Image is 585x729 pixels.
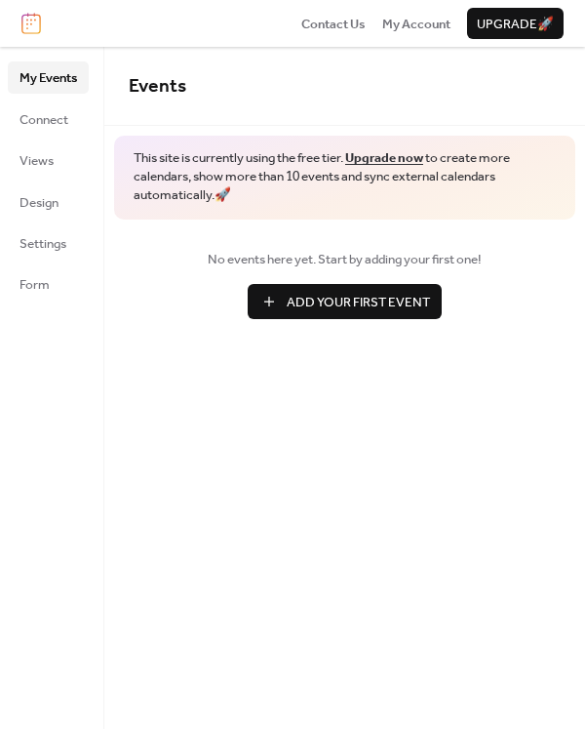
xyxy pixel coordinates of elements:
[382,15,450,34] span: My Account
[19,193,58,213] span: Design
[8,227,89,259] a: Settings
[8,61,89,93] a: My Events
[477,15,554,34] span: Upgrade 🚀
[19,68,77,88] span: My Events
[129,68,186,104] span: Events
[248,284,442,319] button: Add Your First Event
[129,250,561,269] span: No events here yet. Start by adding your first one!
[8,144,89,176] a: Views
[19,234,66,254] span: Settings
[19,110,68,130] span: Connect
[21,13,41,34] img: logo
[129,284,561,319] a: Add Your First Event
[345,145,423,171] a: Upgrade now
[467,8,564,39] button: Upgrade🚀
[8,268,89,300] a: Form
[382,14,450,33] a: My Account
[8,186,89,218] a: Design
[287,293,430,312] span: Add Your First Event
[8,103,89,135] a: Connect
[19,151,54,171] span: Views
[19,275,50,295] span: Form
[134,149,556,205] span: This site is currently using the free tier. to create more calendars, show more than 10 events an...
[301,14,366,33] a: Contact Us
[301,15,366,34] span: Contact Us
